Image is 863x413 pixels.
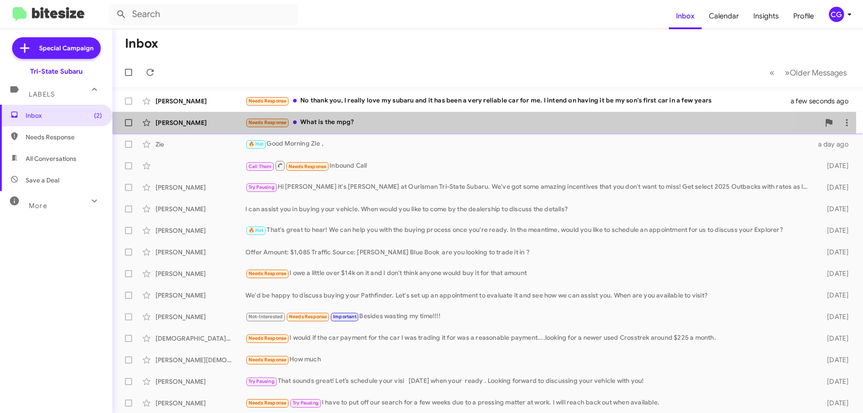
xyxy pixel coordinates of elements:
[289,314,327,320] span: Needs Response
[156,377,245,386] div: [PERSON_NAME]
[156,204,245,213] div: [PERSON_NAME]
[813,183,856,192] div: [DATE]
[156,118,245,127] div: [PERSON_NAME]
[764,63,780,82] button: Previous
[26,176,59,185] span: Save a Deal
[245,96,802,106] div: No thank you, I really love my subaru and it has been a very reliable car for me. I intend on hav...
[746,3,786,29] a: Insights
[813,334,856,343] div: [DATE]
[249,357,287,363] span: Needs Response
[26,111,102,120] span: Inbox
[156,248,245,257] div: [PERSON_NAME]
[156,291,245,300] div: [PERSON_NAME]
[702,3,746,29] a: Calendar
[786,3,821,29] a: Profile
[245,355,813,365] div: How much
[821,7,853,22] button: CG
[26,133,102,142] span: Needs Response
[156,312,245,321] div: [PERSON_NAME]
[156,355,245,364] div: [PERSON_NAME][DEMOGRAPHIC_DATA]
[245,139,813,149] div: Good Morning ZIe ,
[813,269,856,278] div: [DATE]
[333,314,356,320] span: Important
[249,335,287,341] span: Needs Response
[125,36,158,51] h1: Inbox
[293,400,319,406] span: Try Pausing
[813,161,856,170] div: [DATE]
[813,355,856,364] div: [DATE]
[245,376,813,386] div: That sounds great! Let’s schedule your visi [DATE] when your ready . Looking forward to discussin...
[785,67,790,78] span: »
[779,63,852,82] button: Next
[669,3,702,29] a: Inbox
[94,111,102,120] span: (2)
[245,291,813,300] div: We'd be happy to discuss buying your Pathfinder. Let's set up an appointment to evaluate it and s...
[249,314,283,320] span: Not-Interested
[249,141,264,147] span: 🔥 Hot
[26,154,76,163] span: All Conversations
[29,202,47,210] span: More
[829,7,844,22] div: CG
[245,311,813,322] div: Besides wasting my time!!!!
[249,400,287,406] span: Needs Response
[156,97,245,106] div: [PERSON_NAME]
[813,204,856,213] div: [DATE]
[765,63,852,82] nav: Page navigation example
[30,67,83,76] div: Tri-State Subaru
[813,140,856,149] div: a day ago
[245,248,813,257] div: Offer Amount: $1,085 Traffic Source: [PERSON_NAME] Blue Book are you looking to trade it in ?
[39,44,93,53] span: Special Campaign
[249,184,275,190] span: Try Pausing
[156,140,245,149] div: Zie
[245,333,813,343] div: I would if the car payment for the car I was trading it for was a reasonable payment....looking f...
[813,312,856,321] div: [DATE]
[245,204,813,213] div: I can assist you in buying your vehicle. When would you like to come by the dealership to discuss...
[245,182,813,192] div: Hi [PERSON_NAME] it's [PERSON_NAME] at Ourisman Tri-State Subaru. We've got some amazing incentiv...
[289,164,327,169] span: Needs Response
[790,68,847,78] span: Older Messages
[245,268,813,279] div: I owe a little over $14k on it and I don't think anyone would buy it for that amount
[29,90,55,98] span: Labels
[770,67,774,78] span: «
[245,398,813,408] div: I have to put off our search for a few weeks due to a pressing matter at work. I will reach back ...
[813,377,856,386] div: [DATE]
[249,227,264,233] span: 🔥 Hot
[813,248,856,257] div: [DATE]
[245,160,813,171] div: Inbound Call
[249,120,287,125] span: Needs Response
[156,334,245,343] div: [DEMOGRAPHIC_DATA][PERSON_NAME]
[12,37,101,59] a: Special Campaign
[802,97,856,106] div: a few seconds ago
[156,399,245,408] div: [PERSON_NAME]
[813,291,856,300] div: [DATE]
[156,226,245,235] div: [PERSON_NAME]
[813,399,856,408] div: [DATE]
[249,271,287,276] span: Needs Response
[245,225,813,235] div: That's great to hear! We can help you with the buying process once you're ready. In the meantime,...
[249,98,287,104] span: Needs Response
[249,164,272,169] span: Call Them
[245,117,820,128] div: What is the mpg?
[156,269,245,278] div: [PERSON_NAME]
[109,4,298,25] input: Search
[249,378,275,384] span: Try Pausing
[156,183,245,192] div: [PERSON_NAME]
[813,226,856,235] div: [DATE]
